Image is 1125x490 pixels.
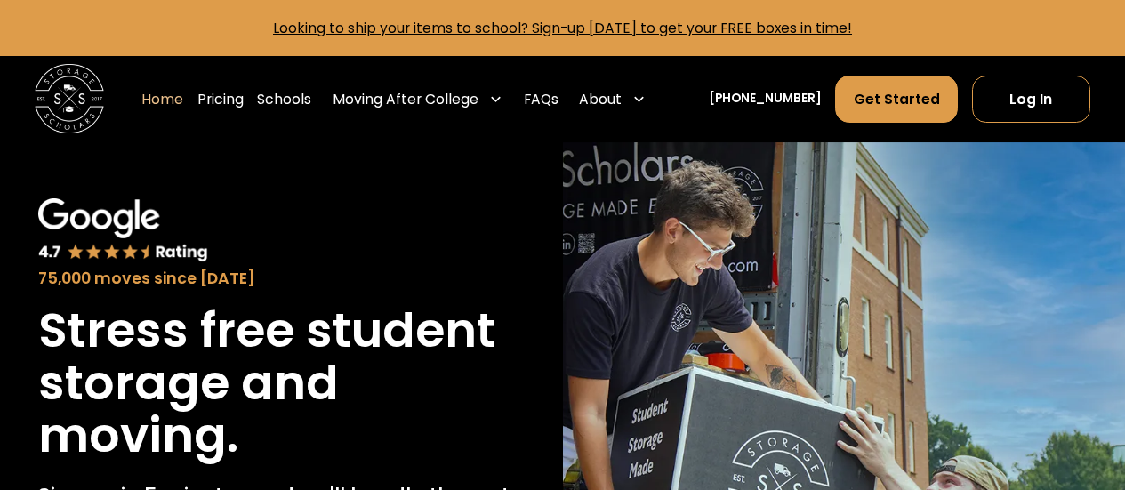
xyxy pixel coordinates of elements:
a: Looking to ship your items to school? Sign-up [DATE] to get your FREE boxes in time! [273,19,852,37]
a: FAQs [524,75,558,124]
a: Pricing [197,75,244,124]
a: Log In [972,76,1090,123]
img: Storage Scholars main logo [35,64,104,133]
a: home [35,64,104,133]
div: About [572,75,653,124]
img: Google 4.7 star rating [38,198,209,263]
a: [PHONE_NUMBER] [709,90,822,108]
h1: Stress free student storage and moving. [38,304,525,462]
div: Moving After College [325,75,510,124]
div: Moving After College [333,89,478,109]
div: About [579,89,622,109]
a: Home [141,75,183,124]
div: 75,000 moves since [DATE] [38,267,525,290]
a: Schools [257,75,311,124]
a: Get Started [835,76,958,123]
